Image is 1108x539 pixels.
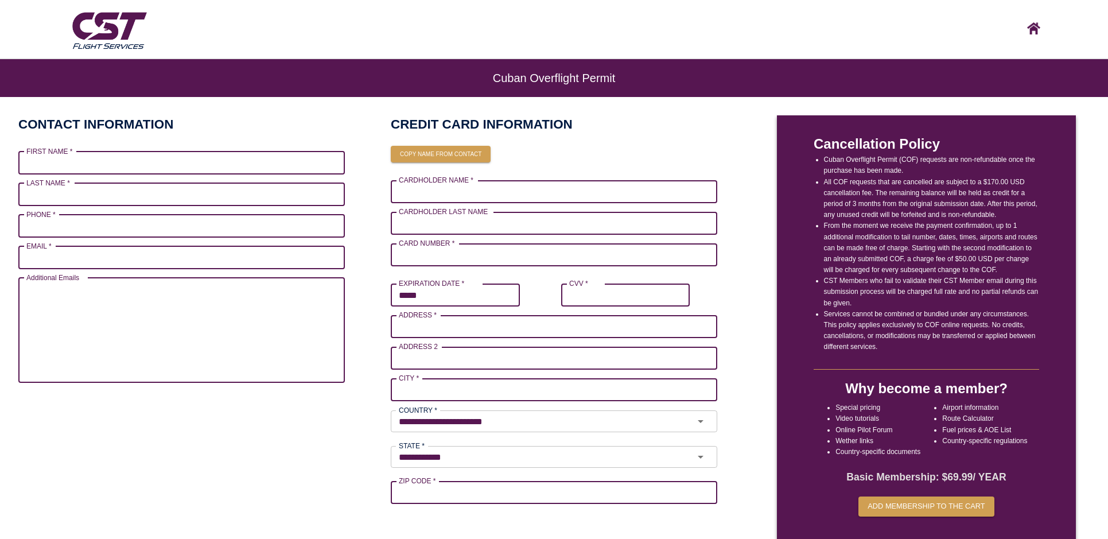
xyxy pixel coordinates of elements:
[26,146,72,156] label: FIRST NAME *
[814,134,1039,154] p: Cancellation Policy
[399,342,438,351] label: ADDRESS 2
[835,402,920,413] li: Special pricing
[399,175,473,185] label: CARDHOLDER NAME *
[399,441,425,451] label: STATE *
[399,373,419,383] label: CITY *
[824,154,1039,176] li: Cuban Overflight Permit (COF) requests are non-refundable once the purchase has been made.
[835,447,920,457] li: Country-specific documents
[26,241,52,251] label: EMAIL *
[824,177,1039,221] li: All COF requests that are cancelled are subject to a $170.00 USD cancellation fee. The remaining ...
[687,413,713,429] button: Open
[942,402,1027,413] li: Airport information
[26,273,79,282] label: Additional Emails
[942,436,1027,447] li: Country-specific regulations
[399,310,437,320] label: ADDRESS *
[26,178,70,188] label: LAST NAME *
[399,238,454,248] label: CARD NUMBER *
[18,115,173,133] h2: CONTACT INFORMATION
[835,436,920,447] li: Wether links
[858,497,994,516] button: Add membership to the cart
[46,77,1062,79] h6: Cuban Overflight Permit
[846,471,1006,483] strong: Basic Membership: $ 69.99 / YEAR
[391,146,491,163] button: Copy name from contact
[824,220,1039,276] li: From the moment we receive the payment confirmation, up to 1 additional modification to tail numb...
[399,207,488,216] label: CARDHOLDER LAST NAME
[942,413,1027,424] li: Route Calculator
[942,425,1027,436] li: Fuel prices & AOE List
[1027,22,1040,34] img: CST logo, click here to go home screen
[824,309,1039,353] li: Services cannot be combined or bundled under any circumstances. This policy applies exclusively t...
[399,405,437,415] label: COUNTRY *
[569,278,588,288] label: CVV *
[69,7,149,52] img: CST Flight Services logo
[835,425,920,436] li: Online Pilot Forum
[824,276,1039,309] li: CST Members who fail to validate their CST Member email during this submission process will be ch...
[835,413,920,424] li: Video tutorials
[391,115,717,133] h2: CREDIT CARD INFORMATION
[26,210,56,219] label: PHONE *
[399,476,436,486] label: ZIP CODE *
[687,449,713,465] button: Open
[26,385,337,396] p: Up to X email addresses separated by a comma
[399,278,464,288] label: EXPIRATION DATE *
[845,379,1008,398] h4: Why become a member?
